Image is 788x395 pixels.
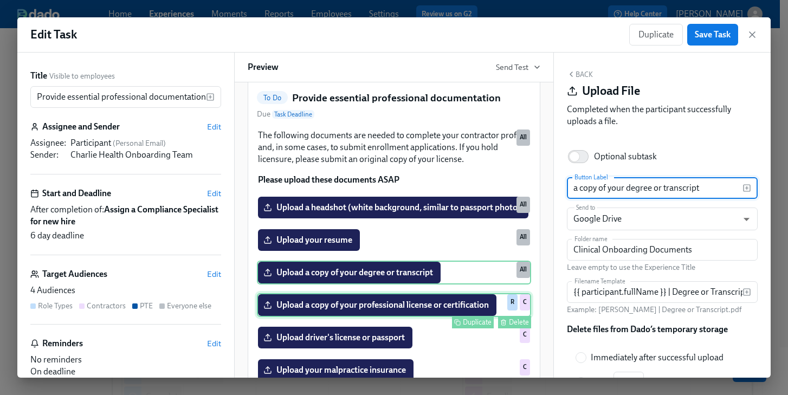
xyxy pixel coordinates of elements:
div: Upload a copy of your professional license or certification Duplicate DeleteRC [257,293,531,317]
span: ( Personal Email ) [113,139,166,148]
button: Edit [207,338,221,349]
div: Upload your malpractice insuranceC [257,358,531,382]
span: Save Task [695,29,731,40]
span: After completion of: [30,204,221,228]
div: PTE [140,301,153,311]
div: Upload a headshot (white background, similar to passport photo)All [257,196,531,219]
div: Completed when the participant successfully uploads a file. [567,103,758,127]
span: Due [257,109,314,120]
div: Used by all audiences [516,262,530,278]
div: Google Drive [567,208,758,230]
button: Edit [207,121,221,132]
h5: Provide essential professional documentation [292,91,501,105]
div: After days [591,372,665,393]
h6: Start and Deadline [42,187,111,199]
div: Participant [70,137,221,149]
label: Title [30,70,47,82]
div: Used by Contractors audience [520,327,530,343]
div: Delete [509,318,529,326]
div: Upload driver's license or passportC [257,326,531,349]
div: Everyone else [167,301,211,311]
div: Charlie Health Onboarding Team [70,149,221,161]
svg: Insert text variable [742,184,751,192]
div: Used by Contractors audience [520,359,530,375]
div: Upload your resumeAll [257,228,531,252]
svg: Insert text variable [742,288,751,296]
button: Send Test [496,62,540,73]
button: Delete [498,316,531,328]
button: Edit [207,269,221,280]
svg: Insert text variable [206,93,215,101]
div: Used by all audiences [516,229,530,245]
div: Used by all audiences [516,197,530,213]
button: Duplicate [629,24,683,46]
h6: Assignee and Sender [42,121,120,133]
button: Save Task [687,24,738,46]
div: Sender : [30,149,66,161]
span: Immediately after successful upload [591,352,724,364]
span: Duplicate [638,29,674,40]
div: Assignee : [30,137,66,149]
p: Example: [PERSON_NAME] | Degree or Transcript.pdf [567,305,758,315]
div: Optional subtask [594,151,657,163]
h4: Upload File [582,83,640,99]
div: Assignee and SenderEditAssignee:Participant (Personal Email)Sender:Charlie Health Onboarding Team [30,121,221,174]
div: Duplicate [463,318,492,326]
div: Start and DeadlineEditAfter completion of:Assign a Compliance Specialist for new hire6 day deadline [30,187,221,255]
div: RemindersEditNo remindersOn deadline2 times after deadline [30,338,221,390]
button: Edit [207,188,221,199]
input: After days [613,372,644,393]
div: 4 Audiences [30,284,221,296]
h6: Target Audiences [42,268,107,280]
strong: Assign a Compliance Specialist for new hire [30,204,218,226]
span: Task Deadline [272,110,314,119]
span: Visible to employees [49,71,115,81]
div: Target AudiencesEdit4 AudiencesRole TypesContractorsPTEEveryone else [30,268,221,325]
div: Used by Contractors audience [520,294,530,310]
span: 6 day deadline [30,230,84,242]
span: To Do [257,94,288,102]
p: Leave empty to use the Experience Title [567,262,758,273]
div: Used by all audiences [516,129,530,146]
h1: Edit Task [30,27,77,43]
h6: Preview [248,61,279,73]
h6: Delete files from Dado’s temporary storage [567,323,728,335]
div: The following documents are needed to complete your contractor profile and, in some cases, to sub... [257,128,531,187]
div: R [507,294,518,310]
div: No reminders [30,354,221,366]
div: On deadline [30,366,221,378]
button: Back [567,70,593,79]
div: Role Types [38,301,73,311]
div: Contractors [87,301,126,311]
button: Duplicate [452,316,494,328]
h6: Reminders [42,338,83,349]
div: Upload a copy of your degree or transcriptAll [257,261,531,284]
